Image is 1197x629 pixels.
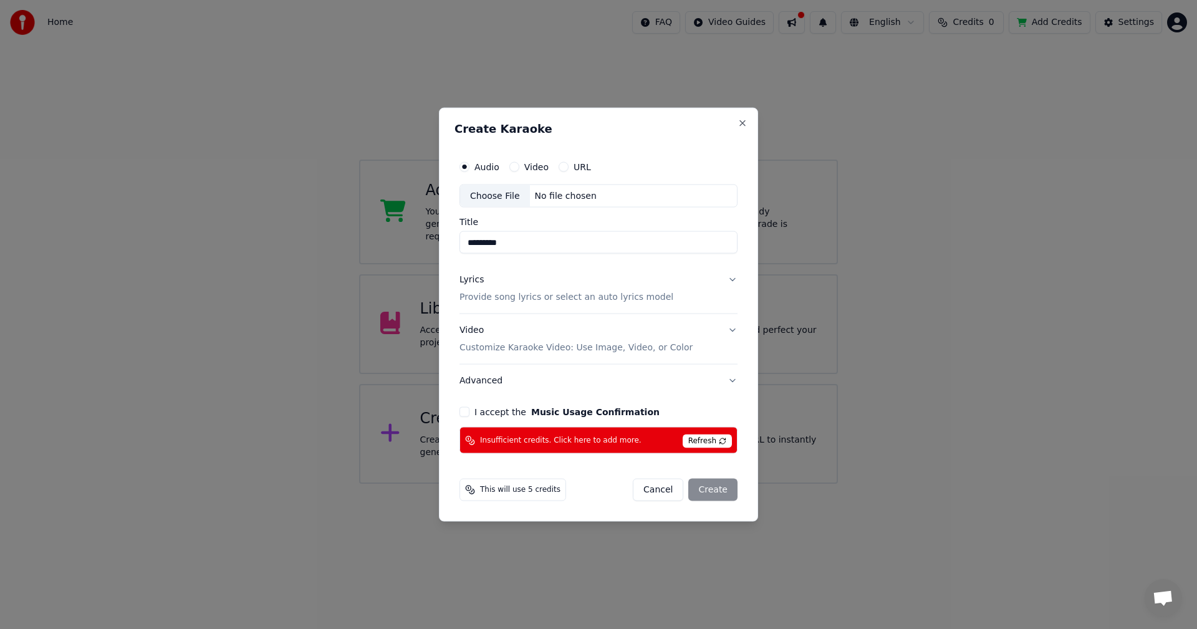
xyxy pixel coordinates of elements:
label: Title [459,218,738,226]
h2: Create Karaoke [454,123,743,134]
label: Video [524,162,549,171]
div: Video [459,324,693,354]
button: I accept the [531,408,660,416]
span: This will use 5 credits [480,485,560,495]
p: Customize Karaoke Video: Use Image, Video, or Color [459,342,693,354]
div: Lyrics [459,274,484,286]
button: LyricsProvide song lyrics or select an auto lyrics model [459,264,738,314]
label: URL [574,162,591,171]
label: Audio [474,162,499,171]
span: Insufficient credits. Click here to add more. [480,435,642,445]
button: Cancel [633,479,683,501]
div: Choose File [460,185,530,207]
p: Provide song lyrics or select an auto lyrics model [459,291,673,304]
button: Advanced [459,365,738,397]
span: Refresh [683,435,732,448]
label: I accept the [474,408,660,416]
button: VideoCustomize Karaoke Video: Use Image, Video, or Color [459,314,738,364]
div: No file chosen [530,190,602,202]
